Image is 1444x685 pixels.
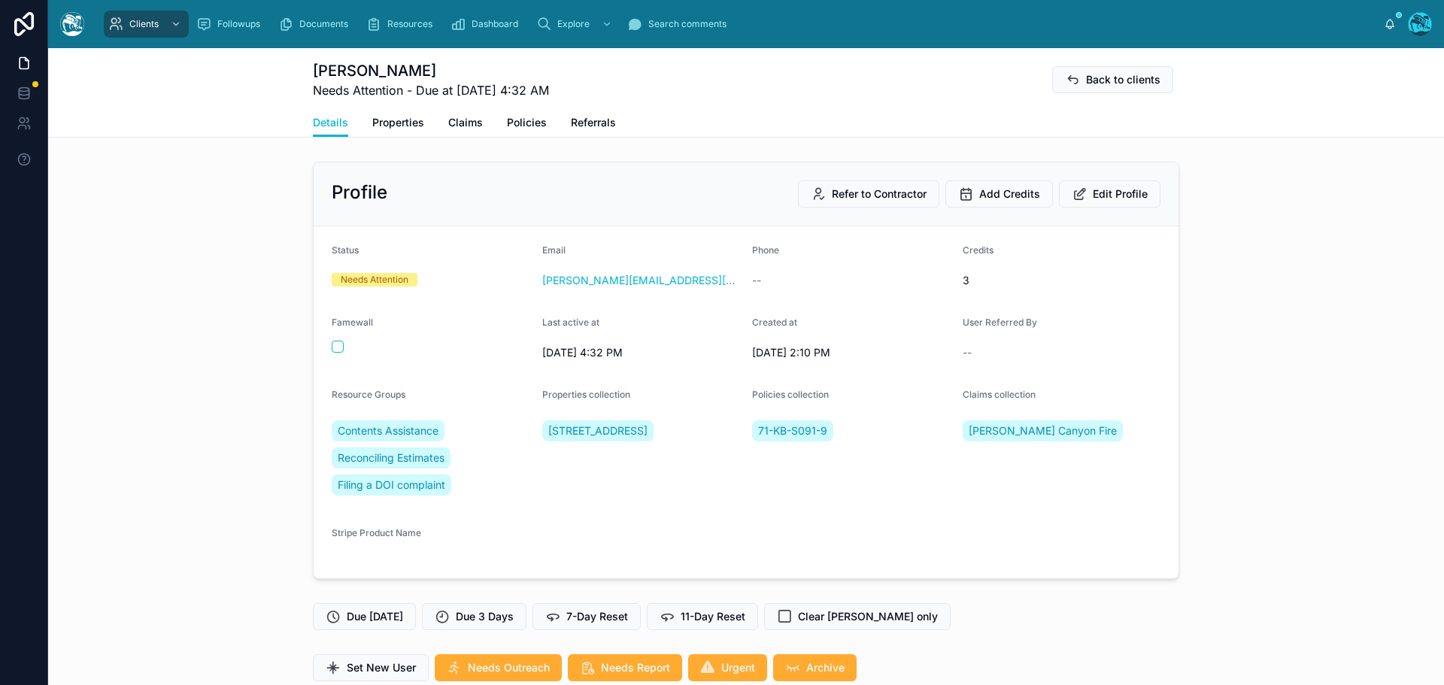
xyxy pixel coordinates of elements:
[963,389,1036,400] span: Claims collection
[332,447,450,468] a: Reconciling Estimates
[448,115,483,130] span: Claims
[542,420,654,441] a: [STREET_ADDRESS]
[832,186,927,202] span: Refer to Contractor
[332,389,405,400] span: Resource Groups
[313,81,549,99] span: Needs Attention - Due at [DATE] 4:32 AM
[332,527,421,538] span: Stripe Product Name
[313,109,348,138] a: Details
[798,609,938,624] span: Clear [PERSON_NAME] only
[571,109,616,139] a: Referrals
[217,18,260,30] span: Followups
[332,180,387,205] h2: Profile
[773,654,857,681] button: Archive
[764,603,951,630] button: Clear [PERSON_NAME] only
[542,273,741,288] a: [PERSON_NAME][EMAIL_ADDRESS][DOMAIN_NAME]
[571,115,616,130] span: Referrals
[557,18,590,30] span: Explore
[623,11,737,38] a: Search comments
[1086,72,1160,87] span: Back to clients
[969,423,1117,438] span: [PERSON_NAME] Canyon Fire
[688,654,767,681] button: Urgent
[129,18,159,30] span: Clients
[798,180,939,208] button: Refer to Contractor
[1093,186,1148,202] span: Edit Profile
[347,660,416,675] span: Set New User
[332,474,451,496] a: Filing a DOI complaint
[752,244,779,256] span: Phone
[372,115,424,130] span: Properties
[568,654,682,681] button: Needs Report
[456,609,514,624] span: Due 3 Days
[362,11,443,38] a: Resources
[752,345,951,360] span: [DATE] 2:10 PM
[548,423,648,438] span: [STREET_ADDRESS]
[507,109,547,139] a: Policies
[332,420,444,441] a: Contents Assistance
[472,18,518,30] span: Dashboard
[566,609,628,624] span: 7-Day Reset
[338,477,445,493] span: Filing a DOI complaint
[979,186,1040,202] span: Add Credits
[332,244,359,256] span: Status
[313,603,416,630] button: Due [DATE]
[963,317,1037,328] span: User Referred By
[341,273,408,286] div: Needs Attention
[387,18,432,30] span: Resources
[601,660,670,675] span: Needs Report
[758,423,827,438] span: 71-KB-S091-9
[332,317,373,328] span: Famewall
[192,11,271,38] a: Followups
[963,345,972,360] span: --
[542,389,630,400] span: Properties collection
[532,603,641,630] button: 7-Day Reset
[532,11,620,38] a: Explore
[338,450,444,465] span: Reconciling Estimates
[721,660,755,675] span: Urgent
[347,609,403,624] span: Due [DATE]
[647,603,758,630] button: 11-Day Reset
[507,115,547,130] span: Policies
[752,389,829,400] span: Policies collection
[96,8,1384,41] div: scrollable content
[372,109,424,139] a: Properties
[542,317,599,328] span: Last active at
[681,609,745,624] span: 11-Day Reset
[1059,180,1160,208] button: Edit Profile
[542,345,741,360] span: [DATE] 4:32 PM
[313,115,348,130] span: Details
[752,420,833,441] a: 71-KB-S091-9
[446,11,529,38] a: Dashboard
[104,11,189,38] a: Clients
[313,60,549,81] h1: [PERSON_NAME]
[435,654,562,681] button: Needs Outreach
[422,603,526,630] button: Due 3 Days
[313,654,429,681] button: Set New User
[1052,66,1173,93] button: Back to clients
[963,244,994,256] span: Credits
[299,18,348,30] span: Documents
[648,18,727,30] span: Search comments
[60,12,84,36] img: App logo
[945,180,1053,208] button: Add Credits
[806,660,845,675] span: Archive
[274,11,359,38] a: Documents
[448,109,483,139] a: Claims
[963,420,1123,441] a: [PERSON_NAME] Canyon Fire
[468,660,550,675] span: Needs Outreach
[338,423,438,438] span: Contents Assistance
[752,317,797,328] span: Created at
[542,244,566,256] span: Email
[963,273,1161,288] span: 3
[752,273,761,288] span: --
